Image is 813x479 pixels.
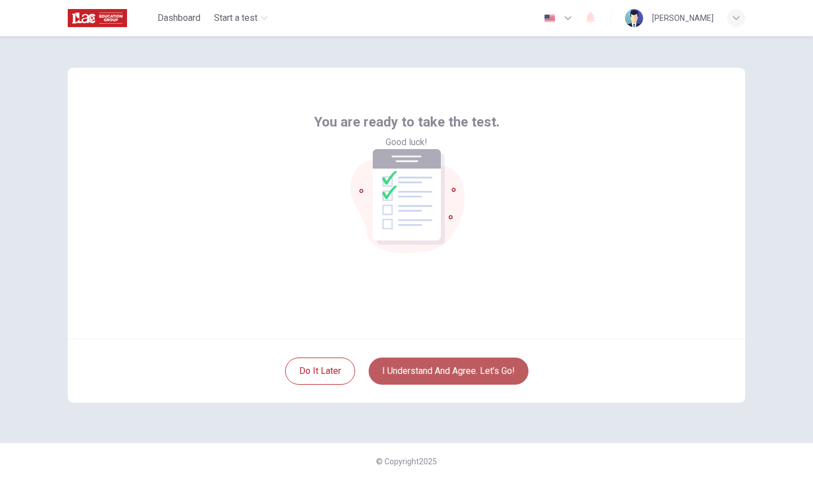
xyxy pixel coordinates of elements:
span: Good luck! [386,136,427,149]
span: © Copyright 2025 [376,457,437,466]
span: Start a test [214,11,257,25]
img: ILAC logo [68,7,127,29]
button: Dashboard [153,8,205,28]
div: [PERSON_NAME] [652,11,714,25]
img: Profile picture [625,9,643,27]
span: Dashboard [158,11,200,25]
span: You are ready to take the test. [314,113,500,131]
a: ILAC logo [68,7,153,29]
button: Do it later [285,358,355,385]
button: Start a test [209,8,272,28]
img: en [543,14,557,23]
button: I understand and agree. Let’s go! [369,358,528,385]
